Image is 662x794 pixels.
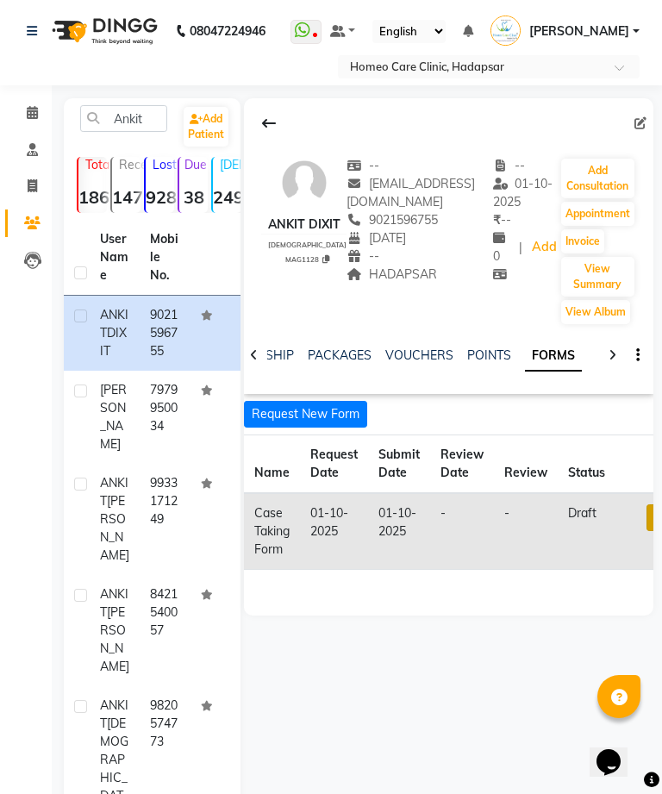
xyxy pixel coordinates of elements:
div: Back to Client [251,107,287,140]
a: Add Patient [184,107,228,147]
button: View Album [561,300,630,324]
span: ANKIT [100,697,128,731]
span: | [519,239,522,257]
div: MAG1128 [268,253,347,265]
span: ANKIT [100,586,128,620]
span: [PERSON_NAME] [100,604,129,674]
td: draft [558,493,615,570]
strong: 1477 [112,186,141,208]
strong: 2491 [213,186,241,208]
th: Request Date [300,435,368,494]
span: [PERSON_NAME] [100,493,129,563]
span: [DEMOGRAPHIC_DATA] [268,241,347,249]
td: 9933171249 [140,464,190,575]
p: Recent [119,157,141,172]
span: 0 [493,230,512,264]
p: Total [85,157,107,172]
span: ₹ [493,212,501,228]
td: - [494,493,558,570]
strong: 18699 [78,186,107,208]
th: Status [558,435,615,494]
button: View Summary [561,257,634,297]
th: User Name [90,220,140,296]
p: [DEMOGRAPHIC_DATA] [220,157,241,172]
span: [PERSON_NAME] [529,22,629,41]
span: -- [493,212,511,228]
td: 7979950034 [140,371,190,464]
th: Submit Date [368,435,430,494]
a: VOUCHERS [385,347,453,363]
span: -- [347,158,379,173]
strong: 38 [179,186,208,208]
button: Invoice [561,229,604,253]
span: 9021596755 [347,212,438,228]
th: Mobile No. [140,220,190,296]
b: 08047224946 [190,7,265,55]
button: Add Consultation [561,159,634,198]
td: Case Taking Form [244,493,300,570]
th: Name [244,435,300,494]
span: HADAPSAR [347,266,437,282]
td: 01-10-2025 [300,493,368,570]
span: 01-10-2025 [493,176,553,209]
a: POINTS [467,347,511,363]
td: 9021596755 [140,296,190,371]
span: [EMAIL_ADDRESS][DOMAIN_NAME] [347,176,475,209]
td: 8421540057 [140,575,190,686]
a: Add [529,235,559,259]
span: ANKIT [100,475,128,509]
input: Search by Name/Mobile/Email/Code [80,105,167,132]
iframe: chat widget [590,725,645,777]
div: ANKIT DIXIT [261,216,347,234]
img: Dr Komal Saste [490,16,521,46]
td: 01-10-2025 [368,493,430,570]
span: [PERSON_NAME] [100,382,127,452]
td: - [430,493,494,570]
span: [DATE] [347,230,406,246]
span: DIXIT [100,325,127,359]
img: logo [44,7,162,55]
th: Review [494,435,558,494]
button: Request New Form [244,401,367,428]
span: ANKIT [100,307,128,341]
p: Due [183,157,208,172]
a: PACKAGES [308,347,372,363]
th: Review Date [430,435,494,494]
p: Lost [153,157,174,172]
img: avatar [278,157,330,209]
span: -- [493,158,526,173]
strong: 928 [146,186,174,208]
span: -- [347,248,379,264]
a: FORMS [525,341,582,372]
button: Appointment [561,202,634,226]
